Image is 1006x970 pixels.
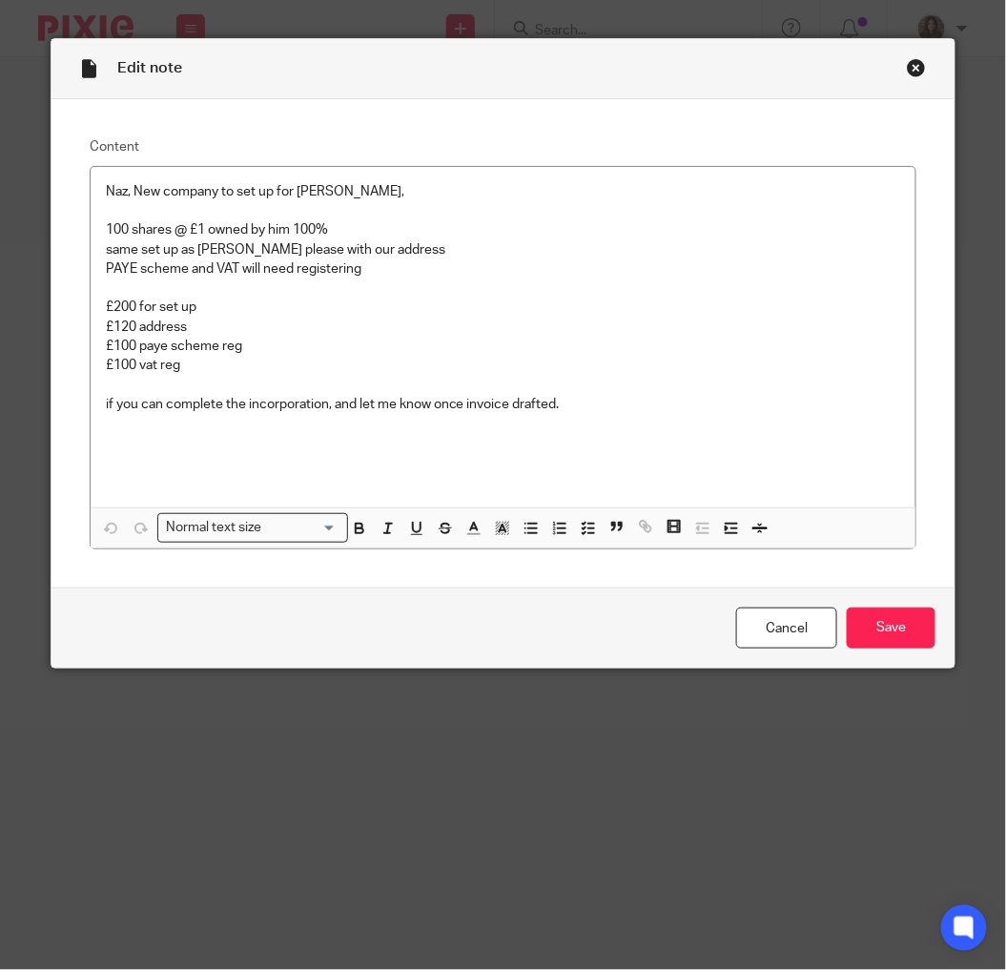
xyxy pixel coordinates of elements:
[268,518,337,538] input: Search for option
[106,318,901,337] p: £120 address
[162,518,266,538] span: Normal text size
[157,513,348,543] div: Search for option
[106,356,901,375] p: £100 vat reg
[106,337,901,356] p: £100 paye scheme reg
[907,58,926,77] div: Close this dialog window
[106,395,901,414] p: if you can complete the incorporation, and let me know once invoice drafted.
[847,608,935,649] input: Save
[90,137,917,156] label: Content
[117,60,182,75] span: Edit note
[736,608,837,649] a: Cancel
[106,182,901,201] p: Naz, New company to set up for [PERSON_NAME],
[106,259,901,279] p: PAYE scheme and VAT will need registering
[106,220,901,239] p: 100 shares @ £1 owned by him 100%
[106,240,901,259] p: same set up as [PERSON_NAME] please with our address
[106,298,901,317] p: £200 for set up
